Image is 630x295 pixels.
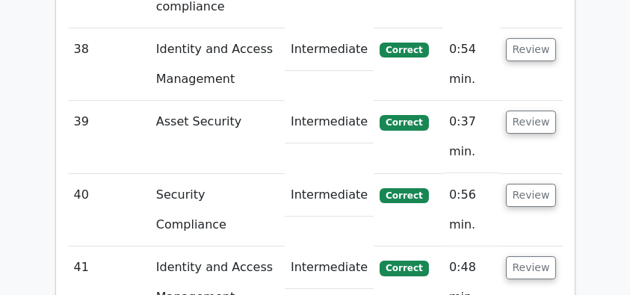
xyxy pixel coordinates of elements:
span: Correct [380,43,428,58]
td: 38 [68,28,150,101]
button: Review [506,184,557,207]
span: Correct [380,261,428,276]
td: 0:37 min. [443,101,500,173]
button: Review [506,256,557,279]
span: Correct [380,115,428,130]
td: Security Compliance [150,174,285,246]
button: Review [506,111,557,134]
span: Correct [380,188,428,203]
td: 40 [68,174,150,246]
td: 0:56 min. [443,174,500,246]
button: Review [506,38,557,61]
td: 39 [68,101,150,173]
td: Intermediate [285,174,374,217]
td: Identity and Access Management [150,28,285,101]
td: Intermediate [285,246,374,289]
td: Intermediate [285,28,374,71]
td: Asset Security [150,101,285,173]
td: Intermediate [285,101,374,143]
td: 0:54 min. [443,28,500,101]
